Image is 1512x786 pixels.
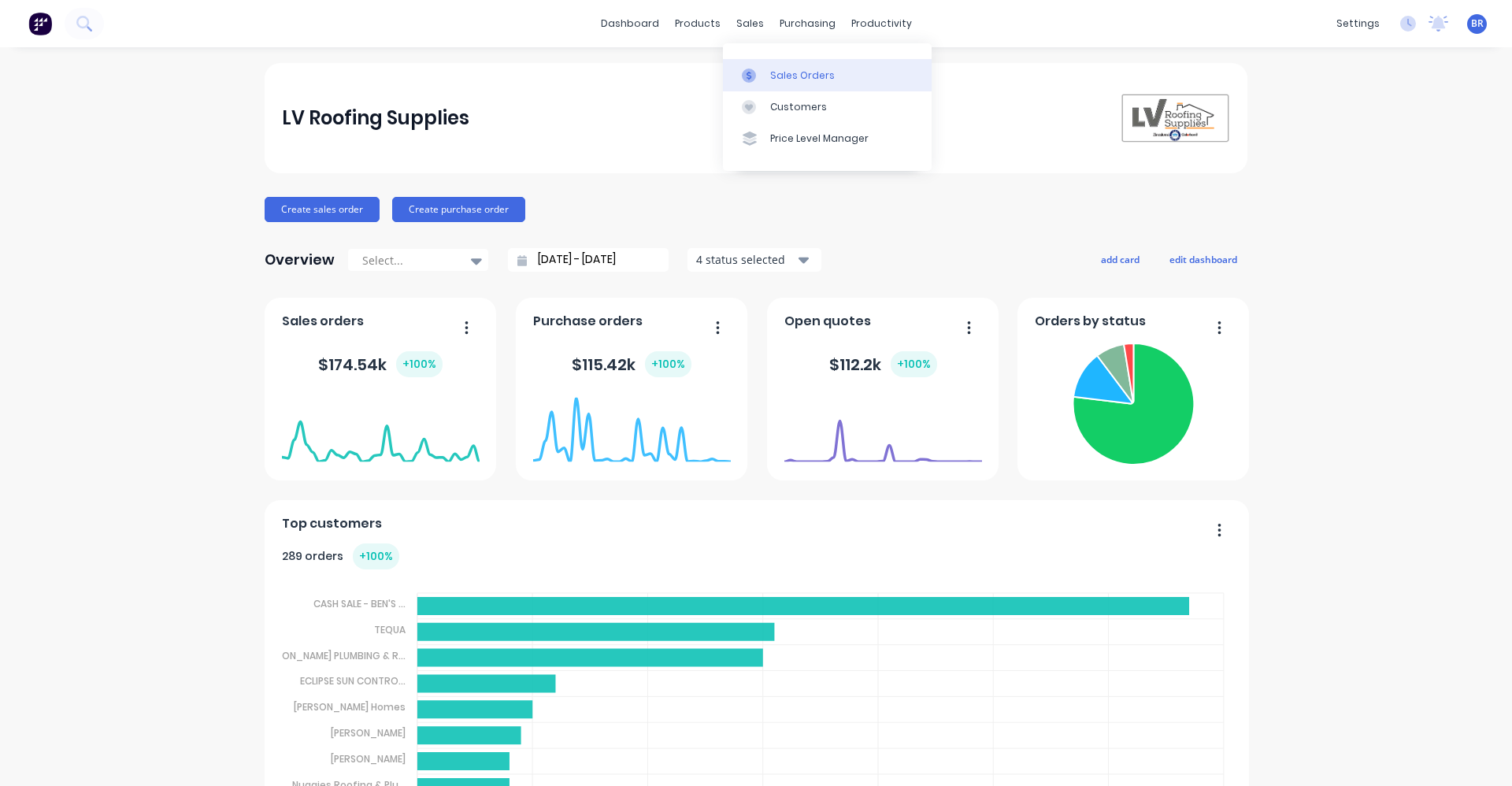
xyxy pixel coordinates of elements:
div: purchasing [772,12,843,35]
div: 4 status selected [696,251,795,268]
button: Create purchase order [392,197,525,222]
button: 4 status selected [687,248,821,272]
div: 289 orders [282,543,399,569]
tspan: ECLIPSE SUN CONTRO... [300,674,406,688]
div: Sales Orders [770,69,835,83]
span: Open quotes [784,312,871,331]
div: $ 174.54k [318,351,443,377]
a: Customers [723,91,932,123]
div: settings [1329,12,1388,35]
img: Factory [28,12,52,35]
tspan: TEQUA [374,623,406,636]
a: dashboard [593,12,667,35]
div: LV Roofing Supplies [282,102,469,134]
div: Overview [265,244,335,276]
div: productivity [843,12,920,35]
div: + 100 % [645,351,691,377]
span: Purchase orders [533,312,643,331]
a: Price Level Manager [723,123,932,154]
button: edit dashboard [1159,249,1247,269]
div: + 100 % [396,351,443,377]
tspan: [PERSON_NAME] PLUMBING & R... [257,648,406,662]
button: add card [1091,249,1150,269]
span: BR [1471,17,1484,31]
div: $ 115.42k [572,351,691,377]
div: + 100 % [353,543,399,569]
img: LV Roofing Supplies [1120,93,1230,143]
span: Sales orders [282,312,364,331]
div: $ 112.2k [829,351,937,377]
div: products [667,12,728,35]
div: Price Level Manager [770,132,869,146]
div: sales [728,12,772,35]
div: Customers [770,100,827,114]
tspan: CASH SALE - BEN'S ... [313,597,406,610]
a: Sales Orders [723,59,932,91]
div: + 100 % [891,351,937,377]
span: Orders by status [1035,312,1146,331]
tspan: [PERSON_NAME] Homes [294,700,406,714]
tspan: [PERSON_NAME] [331,752,406,766]
tspan: [PERSON_NAME] [331,726,406,740]
button: Create sales order [265,197,380,222]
